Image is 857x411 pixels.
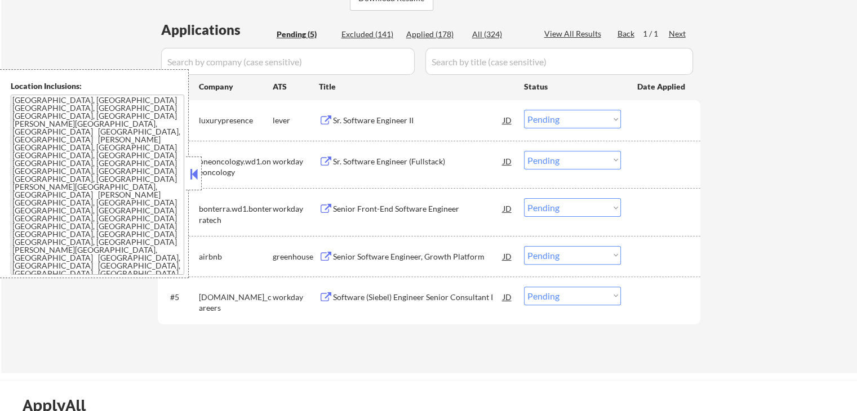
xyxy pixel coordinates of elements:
[273,81,319,92] div: ATS
[333,251,503,262] div: Senior Software Engineer, Growth Platform
[199,292,273,314] div: [DOMAIN_NAME]_careers
[199,156,273,178] div: oneoncology.wd1.oneoncology
[273,156,319,167] div: workday
[406,29,463,40] div: Applied (178)
[502,151,513,171] div: JD
[273,115,319,126] div: lever
[161,23,273,37] div: Applications
[502,246,513,266] div: JD
[502,287,513,307] div: JD
[472,29,529,40] div: All (324)
[161,48,415,75] input: Search by company (case sensitive)
[333,115,503,126] div: Sr. Software Engineer II
[637,81,687,92] div: Date Applied
[524,76,621,96] div: Status
[544,28,605,39] div: View All Results
[669,28,687,39] div: Next
[341,29,398,40] div: Excluded (141)
[199,115,273,126] div: luxurypresence
[333,292,503,303] div: Software (Siebel) Engineer Senior Consultant I
[319,81,513,92] div: Title
[643,28,669,39] div: 1 / 1
[199,81,273,92] div: Company
[199,203,273,225] div: bonterra.wd1.bonterratech
[199,251,273,262] div: airbnb
[277,29,333,40] div: Pending (5)
[273,203,319,215] div: workday
[502,198,513,218] div: JD
[333,156,503,167] div: Sr. Software Engineer (Fullstack)
[425,48,693,75] input: Search by title (case sensitive)
[333,203,503,215] div: Senior Front-End Software Engineer
[273,292,319,303] div: workday
[11,81,184,92] div: Location Inclusions:
[502,110,513,130] div: JD
[273,251,319,262] div: greenhouse
[618,28,636,39] div: Back
[170,292,190,303] div: #5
